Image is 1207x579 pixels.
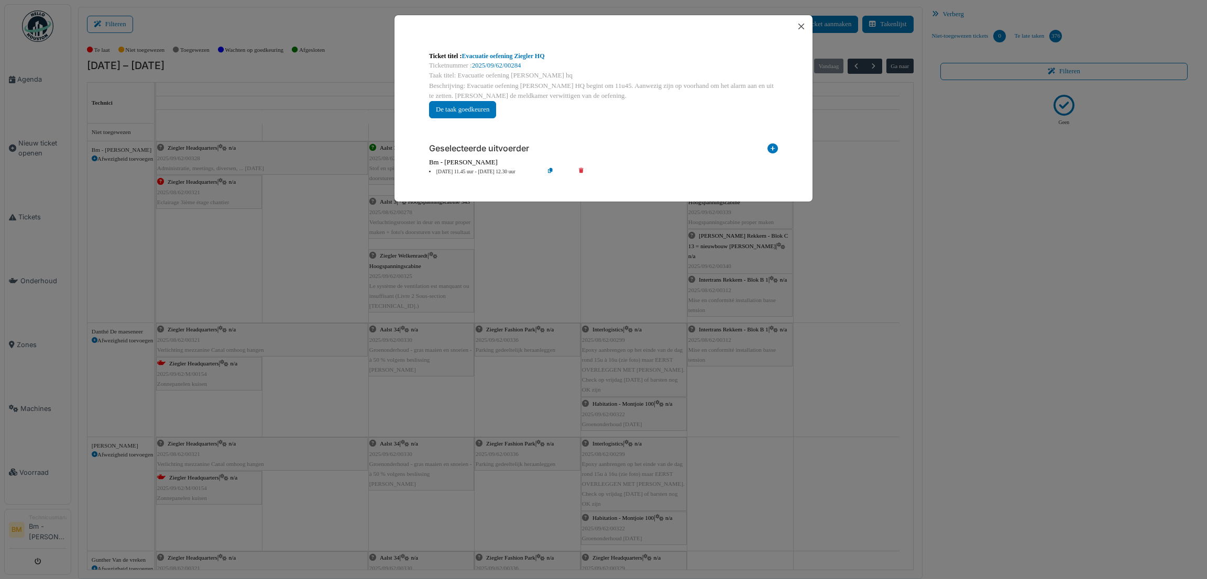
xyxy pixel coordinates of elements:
[429,81,778,101] div: Beschrijving: Evacuatie oefening [PERSON_NAME] HQ begint om 11u45. Aanwezig zijn op voorhand om h...
[429,71,778,81] div: Taak titel: Evacuatie oefening [PERSON_NAME] hq
[429,101,496,118] button: De taak goedkeuren
[429,143,529,153] h6: Geselecteerde uitvoerder
[429,51,778,61] div: Ticket titel :
[794,19,808,34] button: Close
[767,143,778,158] i: Toevoegen
[429,61,778,71] div: Ticketnummer :
[462,52,544,60] a: Evacuatie oefening Ziegler HQ
[424,168,544,176] li: [DATE] 11.45 uur - [DATE] 12.30 uur
[429,158,778,168] div: Bm - [PERSON_NAME]
[472,62,521,69] a: 2025/09/62/00284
